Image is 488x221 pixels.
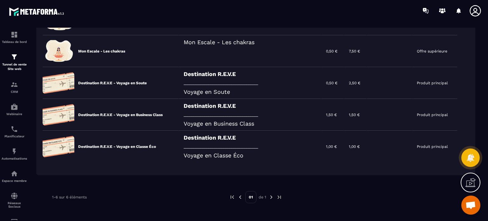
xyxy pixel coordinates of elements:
[417,113,448,117] p: Produit principal
[43,104,74,126] img: fd7cfe7f5631c05539d82070df8d6a2c.png
[78,80,147,86] p: Destination R.E.V.E - Voyage en Soute
[43,40,74,62] img: 466731718b30e93d13f085a1645b08eb.png
[10,170,18,177] img: automations
[268,194,274,200] img: next
[461,196,480,215] div: Ouvrir le chat
[78,112,163,117] p: Destination R.E.V.E - Voyage en Business Class
[78,49,125,54] p: Mon Escale - Les chakras
[2,98,27,121] a: automationsautomationsWebinaire
[245,191,256,203] p: 01
[2,121,27,143] a: schedulerschedulerPlanificateur
[43,72,74,94] img: f834c4ccbb1b4098819ac2dd561ac07e.png
[417,81,448,85] p: Produit principal
[78,144,156,149] p: Destination R.E.V.E - Voyage en Classe Éco
[10,31,18,38] img: formation
[10,125,18,133] img: scheduler
[417,144,448,149] p: Produit principal
[237,194,243,200] img: prev
[2,135,27,138] p: Planificateur
[10,148,18,155] img: automations
[2,112,27,116] p: Webinaire
[2,26,27,48] a: formationformationTableau de bord
[9,6,66,17] img: logo
[10,81,18,88] img: formation
[52,195,87,199] p: 1-6 sur 6 éléments
[2,165,27,187] a: automationsautomationsEspace membre
[276,194,282,200] img: next
[2,157,27,160] p: Automatisations
[259,195,266,200] p: de 1
[2,143,27,165] a: automationsautomationsAutomatisations
[43,135,74,158] img: 8ed2689c84d9aeb72753fd27de3b2973.png
[2,90,27,93] p: CRM
[10,53,18,61] img: formation
[2,76,27,98] a: formationformationCRM
[2,187,27,213] a: social-networksocial-networkRéseaux Sociaux
[417,49,447,53] p: Offre supérieure
[2,62,27,71] p: Tunnel de vente Site web
[10,192,18,200] img: social-network
[229,194,235,200] img: prev
[2,201,27,208] p: Réseaux Sociaux
[2,40,27,44] p: Tableau de bord
[10,103,18,111] img: automations
[2,48,27,76] a: formationformationTunnel de vente Site web
[2,179,27,183] p: Espace membre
